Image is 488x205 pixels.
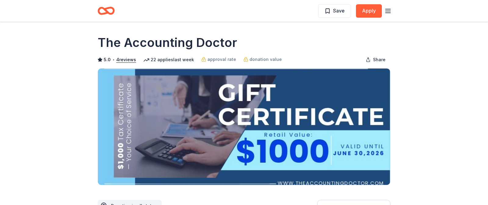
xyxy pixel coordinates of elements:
button: 4reviews [116,56,136,63]
a: Home [98,4,115,18]
span: donation value [249,56,282,63]
span: Save [333,7,345,15]
a: donation value [243,56,282,63]
div: 22 applies last week [143,56,194,63]
span: • [113,57,115,62]
span: 5.0 [104,56,111,63]
button: Apply [356,4,382,18]
button: Share [361,54,390,66]
img: Image for The Accounting Doctor [98,69,390,185]
a: approval rate [201,56,236,63]
button: Save [318,4,351,18]
span: approval rate [207,56,236,63]
span: Share [373,56,386,63]
h1: The Accounting Doctor [98,34,237,51]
